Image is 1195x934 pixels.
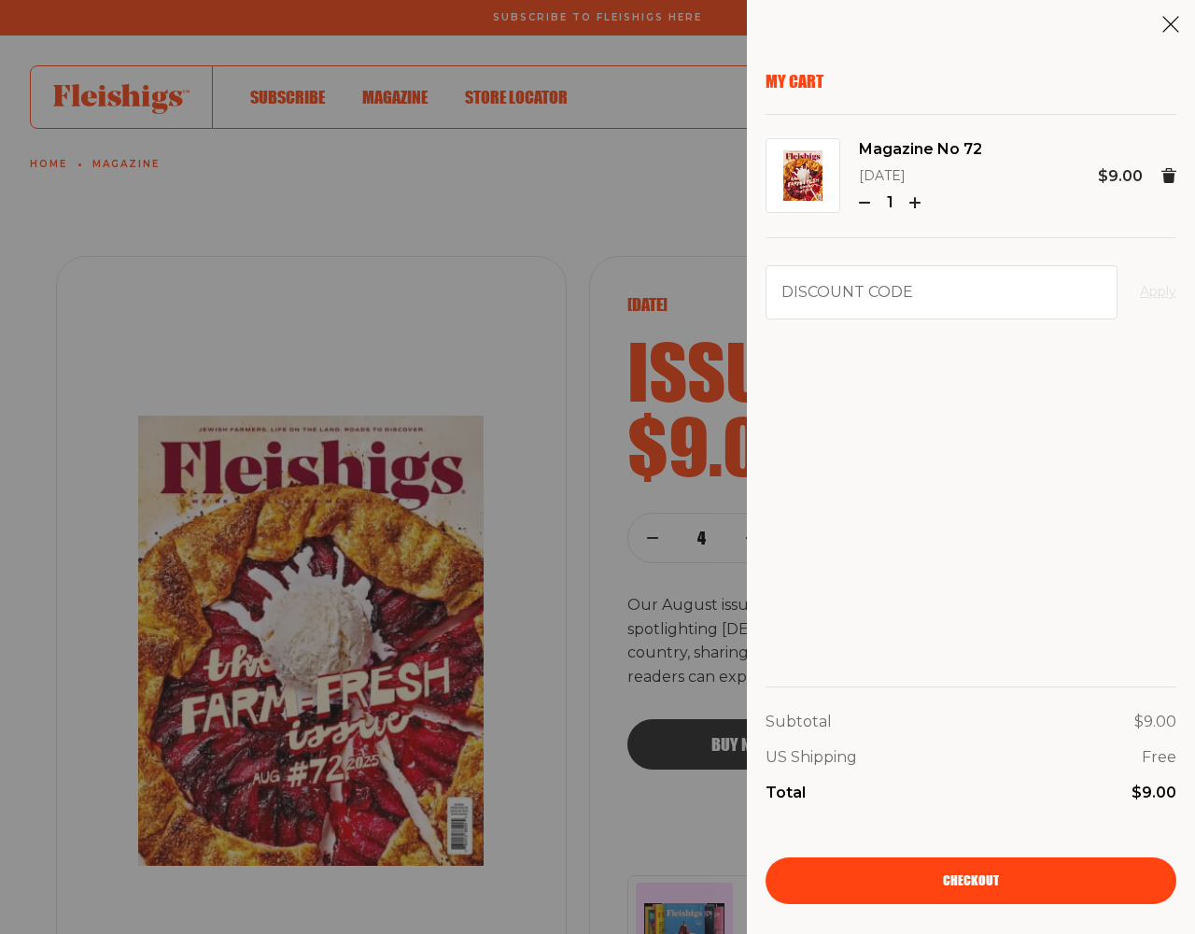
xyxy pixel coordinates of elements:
[783,150,822,201] img: Magazine No 72 Image
[859,165,982,188] p: [DATE]
[1140,281,1176,304] button: Apply
[1142,745,1176,770] p: Free
[1132,781,1176,805] p: $9.00
[766,745,857,770] p: US Shipping
[766,71,1176,92] p: My Cart
[878,191,902,215] p: 1
[766,857,1176,904] a: Checkout
[766,265,1118,319] input: Discount code
[766,710,832,734] p: Subtotal
[943,874,999,887] span: Checkout
[859,137,982,162] a: Magazine No 72
[1134,710,1176,734] p: $9.00
[1098,164,1143,189] p: $9.00
[766,781,806,805] p: Total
